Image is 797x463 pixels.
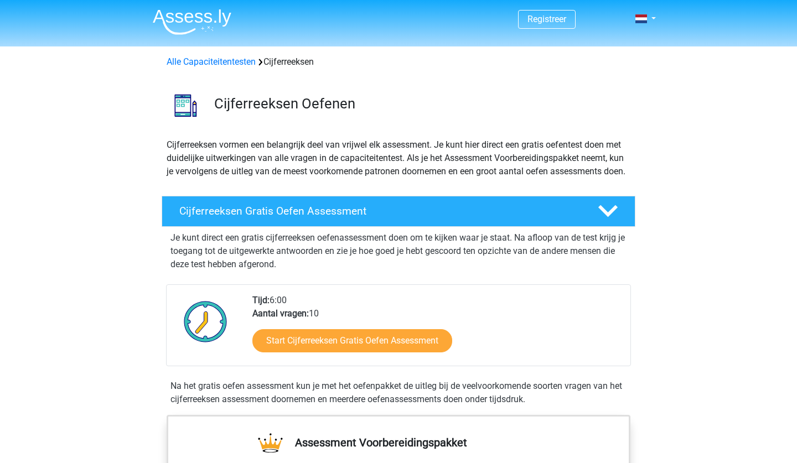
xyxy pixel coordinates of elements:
img: Assessly [153,9,231,35]
h3: Cijferreeksen Oefenen [214,95,627,112]
a: Start Cijferreeksen Gratis Oefen Assessment [252,329,452,352]
div: Na het gratis oefen assessment kun je met het oefenpakket de uitleg bij de veelvoorkomende soorte... [166,379,631,406]
p: Je kunt direct een gratis cijferreeksen oefenassessment doen om te kijken waar je staat. Na afloo... [170,231,627,271]
div: Cijferreeksen [162,55,635,69]
div: 6:00 10 [244,294,630,366]
img: Klok [178,294,234,349]
a: Registreer [527,14,566,24]
p: Cijferreeksen vormen een belangrijk deel van vrijwel elk assessment. Je kunt hier direct een grat... [167,138,630,178]
a: Cijferreeksen Gratis Oefen Assessment [157,196,640,227]
img: cijferreeksen [162,82,209,129]
b: Aantal vragen: [252,308,309,319]
b: Tijd: [252,295,270,305]
a: Alle Capaciteitentesten [167,56,256,67]
h4: Cijferreeksen Gratis Oefen Assessment [179,205,580,217]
